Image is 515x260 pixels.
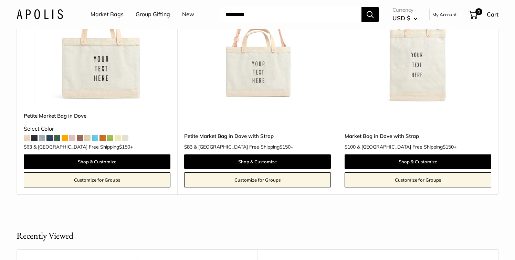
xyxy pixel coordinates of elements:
div: Select Color [24,124,170,134]
h2: Recently Viewed [17,229,73,242]
a: Shop & Customize [184,154,331,169]
a: Petite Market Bag in Dove with Strap [184,132,331,140]
a: Shop & Customize [24,154,170,169]
span: $63 [24,144,32,150]
span: USD $ [392,14,410,22]
a: My Account [432,10,457,19]
span: & [GEOGRAPHIC_DATA] Free Shipping + [357,144,456,149]
button: Search [361,7,379,22]
span: 0 [475,8,482,15]
span: $150 [119,144,130,150]
a: New [182,9,194,20]
a: Market Bags [91,9,124,20]
span: Currency [392,5,418,15]
span: $150 [280,144,291,150]
a: Group Gifting [136,9,170,20]
span: $100 [345,144,356,150]
span: & [GEOGRAPHIC_DATA] Free Shipping + [33,144,133,149]
input: Search... [220,7,361,22]
a: Market Bag in Dove with Strap [345,132,491,140]
button: USD $ [392,13,418,24]
a: 0 Cart [469,9,498,20]
span: $83 [184,144,192,150]
span: Cart [487,11,498,18]
a: Customize for Groups [345,172,491,187]
img: Apolis [17,9,63,19]
a: Petite Market Bag in Dove [24,112,170,120]
span: $150 [443,144,454,150]
a: Shop & Customize [345,154,491,169]
a: Customize for Groups [184,172,331,187]
a: Customize for Groups [24,172,170,187]
span: & [GEOGRAPHIC_DATA] Free Shipping + [194,144,293,149]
